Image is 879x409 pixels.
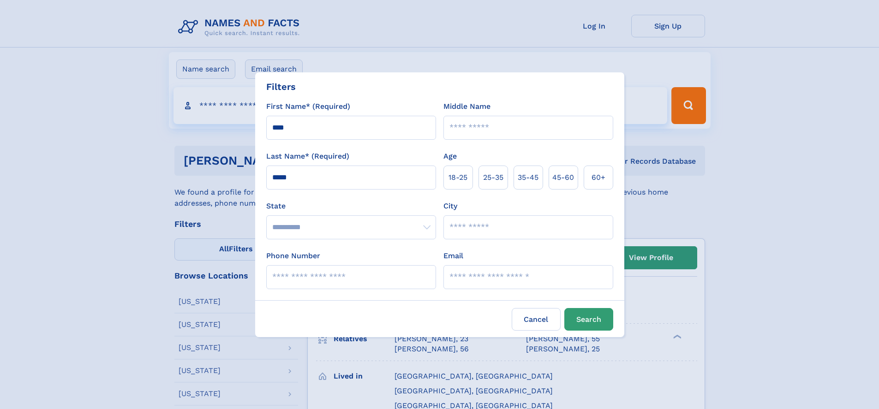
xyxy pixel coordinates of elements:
[552,172,574,183] span: 45‑60
[592,172,605,183] span: 60+
[518,172,538,183] span: 35‑45
[443,201,457,212] label: City
[266,250,320,261] label: Phone Number
[266,151,349,162] label: Last Name* (Required)
[266,201,436,212] label: State
[448,172,467,183] span: 18‑25
[443,151,457,162] label: Age
[443,101,490,112] label: Middle Name
[266,80,296,94] div: Filters
[483,172,503,183] span: 25‑35
[512,308,561,331] label: Cancel
[564,308,613,331] button: Search
[443,250,463,261] label: Email
[266,101,350,112] label: First Name* (Required)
